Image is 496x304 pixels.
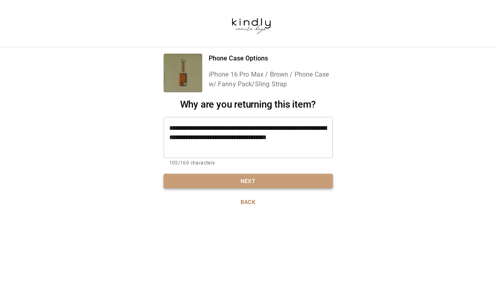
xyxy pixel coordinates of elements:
button: Next [164,174,333,189]
p: Phone Case Options [209,54,333,63]
h2: Why are you returning this item? [164,99,333,110]
p: iPhone 16 Pro Max / Brown / Phone Case w/ Fanny Pack/Sling Strap [209,70,333,89]
p: 105/160 characters [169,159,327,167]
button: Back [164,195,333,210]
img: kindlycamerabags.myshopify.com-b37650f6-6cf4-42a0-a808-989f93ebecdf [220,6,282,41]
